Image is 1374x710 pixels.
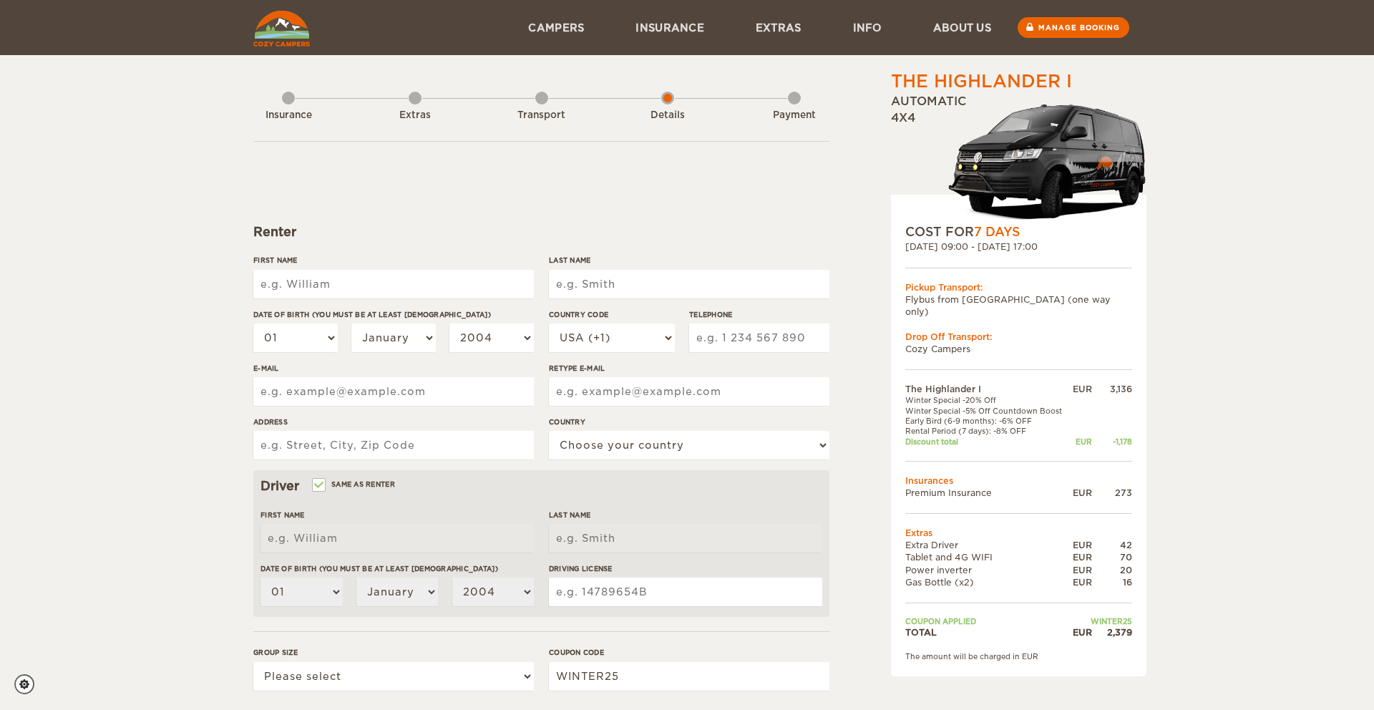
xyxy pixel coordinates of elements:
label: Country [549,417,829,427]
div: 273 [1092,487,1132,499]
input: e.g. William [260,524,534,553]
div: Pickup Transport: [905,281,1132,293]
span: 7 Days [974,225,1020,239]
label: First Name [253,255,534,266]
label: Group size [253,647,534,658]
input: Same as renter [313,482,323,491]
td: Gas Bottle (x2) [905,576,1070,588]
input: e.g. example@example.com [549,377,829,406]
input: e.g. Street, City, Zip Code [253,431,534,459]
img: stor-stuttur-old-new-5.png [948,98,1146,223]
div: Payment [755,109,834,122]
input: e.g. 1 234 567 890 [689,324,829,352]
div: COST FOR [905,223,1132,240]
label: Driving License [549,563,822,574]
input: e.g. Smith [549,270,829,298]
td: Coupon applied [905,616,1070,626]
div: EUR [1070,383,1092,395]
input: e.g. 14789654B [549,578,822,606]
label: Last Name [549,510,822,520]
div: EUR [1070,576,1092,588]
input: e.g. William [253,270,534,298]
td: WINTER25 [1070,616,1132,626]
div: 42 [1092,539,1132,551]
label: Date of birth (You must be at least [DEMOGRAPHIC_DATA]) [260,563,534,574]
div: [DATE] 09:00 - [DATE] 17:00 [905,240,1132,253]
div: 70 [1092,551,1132,563]
label: E-mail [253,363,534,374]
div: The amount will be charged in EUR [905,651,1132,661]
div: Renter [253,223,829,240]
div: EUR [1070,539,1092,551]
div: Automatic 4x4 [891,94,1146,223]
td: Discount total [905,437,1070,447]
input: e.g. example@example.com [253,377,534,406]
td: Cozy Campers [905,343,1132,355]
label: Same as renter [313,477,395,491]
div: -1,178 [1092,437,1132,447]
td: The Highlander I [905,383,1070,395]
label: Retype E-mail [549,363,829,374]
div: EUR [1070,437,1092,447]
td: Power inverter [905,564,1070,576]
div: Transport [502,109,581,122]
img: Cozy Campers [253,11,310,47]
a: Manage booking [1018,17,1129,38]
div: Extras [376,109,454,122]
div: Insurance [249,109,328,122]
div: EUR [1070,626,1092,638]
label: Country Code [549,309,675,320]
td: Winter Special -20% Off [905,395,1070,405]
td: Extra Driver [905,539,1070,551]
input: e.g. Smith [549,524,822,553]
div: 3,136 [1092,383,1132,395]
div: 20 [1092,564,1132,576]
td: TOTAL [905,626,1070,638]
label: Telephone [689,309,829,320]
label: Date of birth (You must be at least [DEMOGRAPHIC_DATA]) [253,309,534,320]
div: EUR [1070,551,1092,563]
td: Insurances [905,475,1132,487]
label: First Name [260,510,534,520]
td: Winter Special -5% Off Countdown Boost [905,406,1070,416]
div: Driver [260,477,822,495]
div: EUR [1070,564,1092,576]
label: Coupon code [549,647,829,658]
td: Early Bird (6-9 months): -6% OFF [905,416,1070,426]
td: Extras [905,527,1132,539]
td: Flybus from [GEOGRAPHIC_DATA] (one way only) [905,293,1132,318]
div: The Highlander I [891,69,1072,94]
div: 16 [1092,576,1132,588]
td: Tablet and 4G WIFI [905,551,1070,563]
a: Cookie settings [14,674,44,694]
div: EUR [1070,487,1092,499]
label: Address [253,417,534,427]
td: Rental Period (7 days): -8% OFF [905,426,1070,436]
div: 2,379 [1092,626,1132,638]
td: Premium Insurance [905,487,1070,499]
div: Drop Off Transport: [905,331,1132,343]
label: Last Name [549,255,829,266]
div: Details [628,109,707,122]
